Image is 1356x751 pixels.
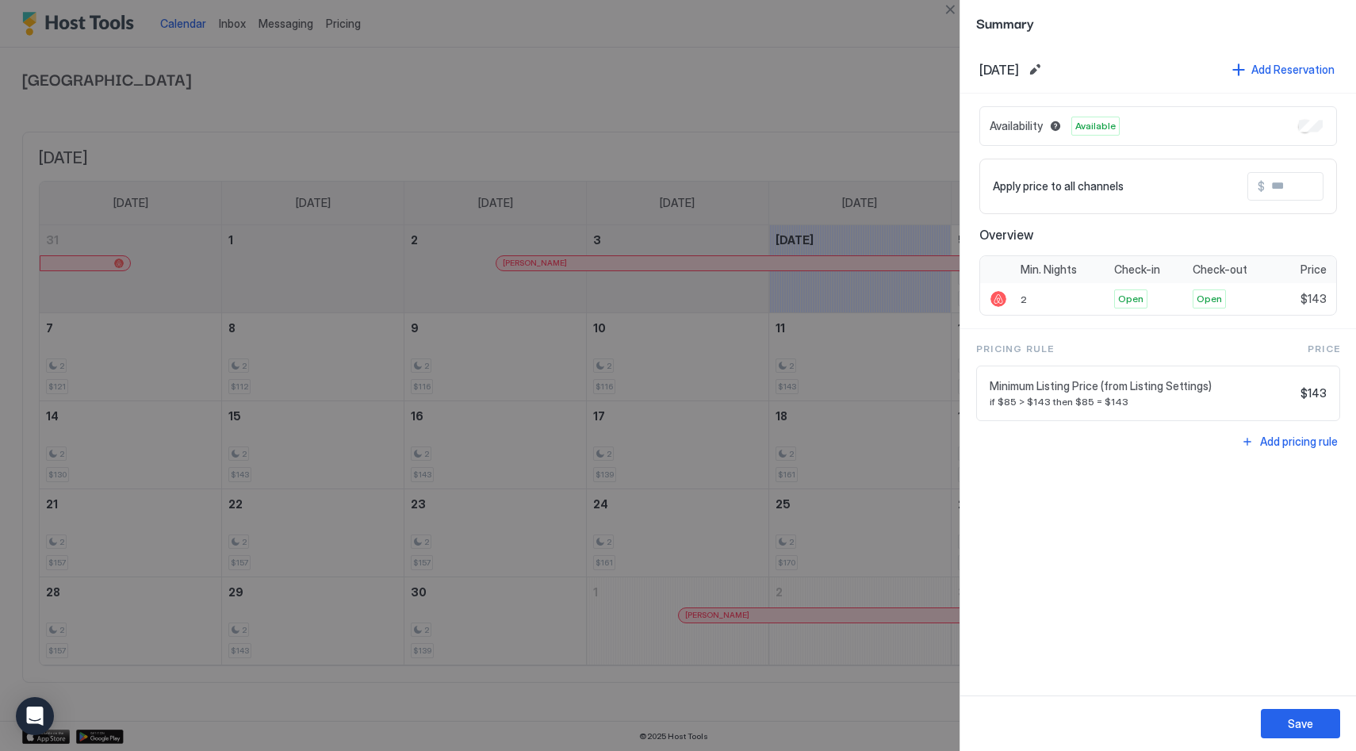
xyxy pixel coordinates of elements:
div: Add pricing rule [1260,433,1338,450]
div: Open Intercom Messenger [16,697,54,735]
span: Price [1300,262,1327,277]
span: $ [1258,179,1265,193]
span: Available [1075,119,1116,133]
span: $143 [1300,386,1327,400]
span: Open [1118,292,1143,306]
button: Add pricing rule [1239,431,1340,452]
button: Blocked dates override all pricing rules and remain unavailable until manually unblocked [1046,117,1065,136]
span: 2 [1021,293,1027,305]
span: Apply price to all channels [993,179,1124,193]
span: Check-in [1114,262,1160,277]
button: Add Reservation [1230,59,1337,80]
div: Add Reservation [1251,61,1335,78]
span: Open [1197,292,1222,306]
span: Check-out [1193,262,1247,277]
span: [DATE] [979,62,1019,78]
span: Min. Nights [1021,262,1077,277]
span: Pricing Rule [976,342,1054,356]
span: Availability [990,119,1043,133]
span: Overview [979,227,1337,243]
div: Save [1288,715,1313,732]
button: Save [1261,709,1340,738]
span: Minimum Listing Price (from Listing Settings) [990,379,1294,393]
span: Price [1308,342,1340,356]
button: Edit date range [1025,60,1044,79]
span: Summary [976,13,1340,33]
span: $143 [1300,292,1327,306]
span: if $85 > $143 then $85 = $143 [990,396,1294,408]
